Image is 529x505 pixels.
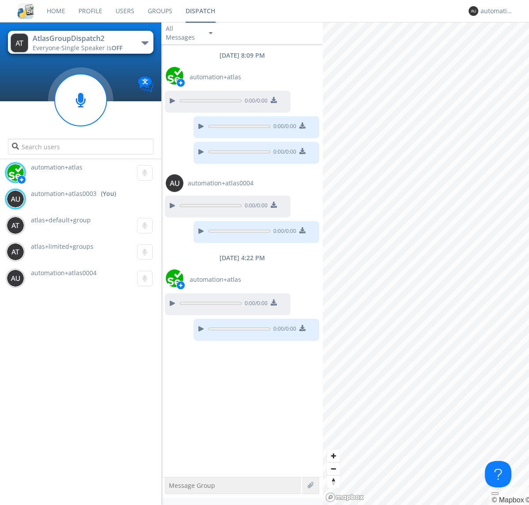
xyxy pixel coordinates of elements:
[242,202,268,211] span: 0:00 / 0:00
[242,97,268,107] span: 0:00 / 0:00
[271,299,277,306] img: download media button
[7,269,24,287] img: 373638.png
[242,299,268,309] span: 0:00 / 0:00
[270,227,296,237] span: 0:00 / 0:00
[7,243,24,261] img: 373638.png
[31,242,93,251] span: atlas+limited+groups
[8,139,153,155] input: Search users
[31,269,97,277] span: automation+atlas0004
[469,6,478,16] img: 373638.png
[270,148,296,158] span: 0:00 / 0:00
[166,269,183,287] img: d2d01cd9b4174d08988066c6d424eccd
[161,51,323,60] div: [DATE] 8:09 PM
[327,476,340,488] span: Reset bearing to north
[7,217,24,234] img: 373638.png
[31,163,82,171] span: automation+atlas
[11,33,28,52] img: 373638.png
[299,122,305,129] img: download media button
[271,202,277,208] img: download media button
[481,7,514,15] div: automation+atlas0003
[166,24,201,42] div: All Messages
[492,496,524,504] a: Mapbox
[8,31,153,54] button: AtlasGroupDispatch2Everyone·Single Speaker isOFF
[325,492,364,502] a: Mapbox logo
[327,462,340,475] button: Zoom out
[112,44,123,52] span: OFF
[31,216,91,224] span: atlas+default+group
[7,164,24,181] img: d2d01cd9b4174d08988066c6d424eccd
[327,475,340,488] button: Reset bearing to north
[190,275,241,284] span: automation+atlas
[31,189,97,198] span: automation+atlas0003
[299,148,305,154] img: download media button
[33,33,132,44] div: AtlasGroupDispatch2
[33,44,132,52] div: Everyone ·
[18,3,34,19] img: cddb5a64eb264b2086981ab96f4c1ba7
[327,450,340,462] button: Zoom in
[492,492,499,495] button: Toggle attribution
[166,174,183,192] img: 373638.png
[271,97,277,103] img: download media button
[188,179,253,188] span: automation+atlas0004
[101,189,116,198] div: (You)
[190,73,241,81] span: automation+atlas
[7,190,24,208] img: 373638.png
[61,44,123,52] span: Single Speaker is
[166,67,183,85] img: d2d01cd9b4174d08988066c6d424eccd
[270,325,296,335] span: 0:00 / 0:00
[485,461,511,487] iframe: Toggle Customer Support
[270,122,296,132] span: 0:00 / 0:00
[299,227,305,233] img: download media button
[299,325,305,331] img: download media button
[209,32,212,34] img: caret-down-sm.svg
[138,77,153,92] img: Translation enabled
[161,254,323,262] div: [DATE] 4:22 PM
